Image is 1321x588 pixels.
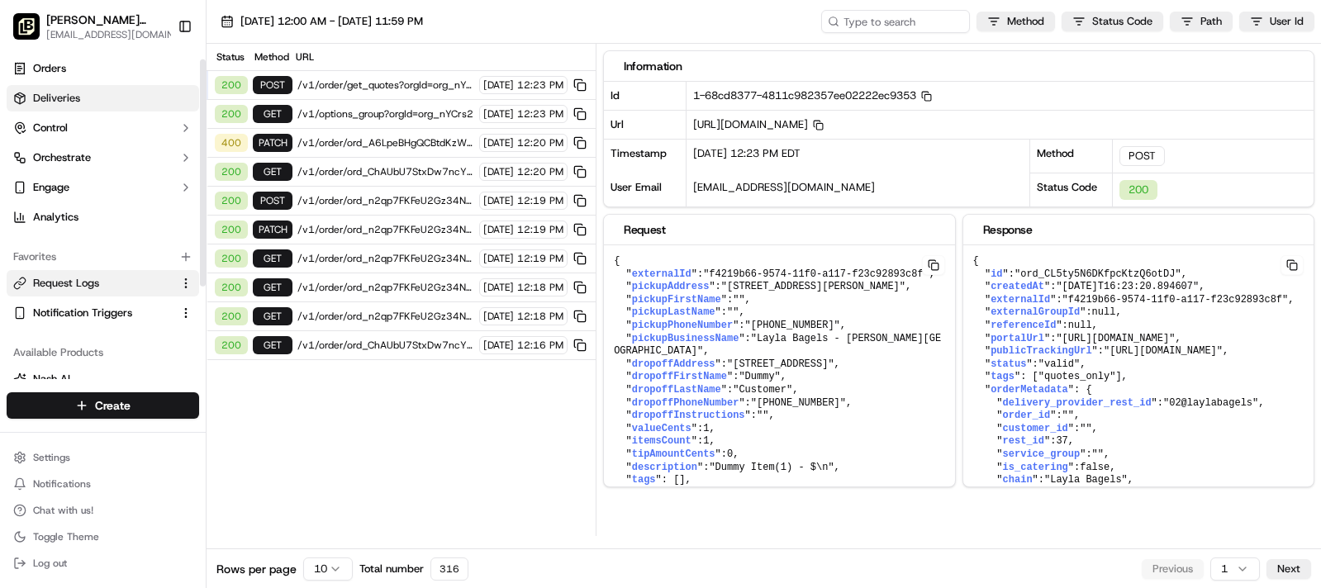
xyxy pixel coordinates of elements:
[632,448,715,460] span: tipAmountCents
[632,306,715,318] span: pickupLastName
[976,12,1055,31] button: Method
[33,121,68,135] span: Control
[632,410,745,421] span: dropoffInstructions
[991,320,1056,331] span: referenceId
[46,28,183,41] button: [EMAIL_ADDRESS][DOMAIN_NAME]
[213,50,246,64] div: Status
[604,140,687,173] div: Timestamp
[632,281,710,292] span: pickupAddress
[251,50,291,64] div: Method
[757,410,768,421] span: ""
[483,223,514,236] span: [DATE]
[632,423,691,434] span: valueCents
[13,306,173,320] a: Notification Triggers
[991,345,1091,357] span: publicTrackingUrl
[7,339,199,366] div: Available Products
[703,268,929,280] span: "f4219b66-9574-11f0-a117-f23c92893c8f"
[13,276,173,291] a: Request Logs
[253,192,292,210] div: POST
[604,82,687,110] div: Id
[721,281,905,292] span: "[STREET_ADDRESS][PERSON_NAME]"
[33,477,91,491] span: Notifications
[7,499,199,522] button: Chat with us!
[1119,180,1157,200] div: 200
[17,240,43,267] img: Brittany Newman
[687,140,1029,173] div: [DATE] 12:23 PM EDT
[1062,410,1074,421] span: ""
[215,220,248,239] div: 200
[483,107,514,121] span: [DATE]
[33,372,70,386] span: Nash AI
[215,249,248,268] div: 200
[727,306,739,318] span: ""
[1038,358,1080,370] span: "valid"
[1092,306,1116,318] span: null
[215,336,248,354] div: 200
[253,307,292,325] div: GET
[33,530,99,543] span: Toggle Theme
[1080,423,1091,434] span: ""
[7,300,199,326] button: Notification Triggers
[483,252,514,265] span: [DATE]
[1007,14,1044,29] span: Method
[7,244,199,270] div: Favorites
[751,397,846,409] span: "[PHONE_NUMBER]"
[517,310,563,323] span: 12:18 PM
[10,363,133,392] a: 📗Knowledge Base
[693,117,824,131] span: [URL][DOMAIN_NAME]
[1092,448,1104,460] span: ""
[46,12,164,28] button: [PERSON_NAME] ([PERSON_NAME][GEOGRAPHIC_DATA])
[1068,320,1092,331] span: null
[693,88,932,102] span: 1-68cd8377-4811c982357ee02222ec9353
[7,115,199,141] button: Control
[7,55,199,82] a: Orders
[1104,345,1223,357] span: "[URL][DOMAIN_NAME]"
[517,339,563,352] span: 12:16 PM
[215,105,248,123] div: 200
[517,107,563,121] span: 12:23 PM
[17,66,301,92] p: Welcome 👋
[164,410,200,422] span: Pylon
[604,110,687,139] div: Url
[991,333,1044,344] span: portalUrl
[1080,462,1110,473] span: false
[33,557,67,570] span: Log out
[359,562,424,576] span: Total number
[745,320,840,331] span: "[PHONE_NUMBER]"
[17,158,46,187] img: 1736555255976-a54dd68f-1ca7-489b-9aae-adbdc363a1c4
[7,525,199,548] button: Toggle Theme
[632,371,727,382] span: dropoffFirstName
[821,10,970,33] input: Type to search
[297,310,474,323] span: /v1/order/ord_n2qp7FKFeU2Gz34NH9rmiw?orgId=org_nYCrs2
[13,13,40,40] img: Layla Bagels (Beverly Hills)
[1266,559,1311,579] button: Next
[146,301,180,314] span: [DATE]
[296,50,589,64] div: URL
[1003,462,1068,473] span: is_catering
[253,336,292,354] div: GET
[1170,12,1233,31] button: Path
[33,257,46,270] img: 1736555255976-a54dd68f-1ca7-489b-9aae-adbdc363a1c4
[983,221,1294,238] div: Response
[632,358,715,370] span: dropoffAddress
[1030,173,1113,206] div: Status Code
[297,281,474,294] span: /v1/order/ord_n2qp7FKFeU2Gz34NH9rmiw?orgId=org_nYCrs2
[517,78,563,92] span: 12:23 PM
[253,220,292,239] div: PATCH
[624,58,1294,74] div: Information
[95,397,131,414] span: Create
[483,194,514,207] span: [DATE]
[215,134,248,152] div: 400
[991,358,1026,370] span: status
[991,268,1002,280] span: id
[33,61,66,76] span: Orders
[297,223,474,236] span: /v1/order/ord_n2qp7FKFeU2Gz34NH9rmiw?orgId=org_nYCrs2
[7,7,171,46] button: Layla Bagels (Beverly Hills)[PERSON_NAME] ([PERSON_NAME][GEOGRAPHIC_DATA])[EMAIL_ADDRESS][DOMAIN_...
[517,165,563,178] span: 12:20 PM
[1200,14,1222,29] span: Path
[253,105,292,123] div: GET
[709,462,834,473] span: "Dummy Item(1) - $\n"
[137,301,143,314] span: •
[137,256,143,269] span: •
